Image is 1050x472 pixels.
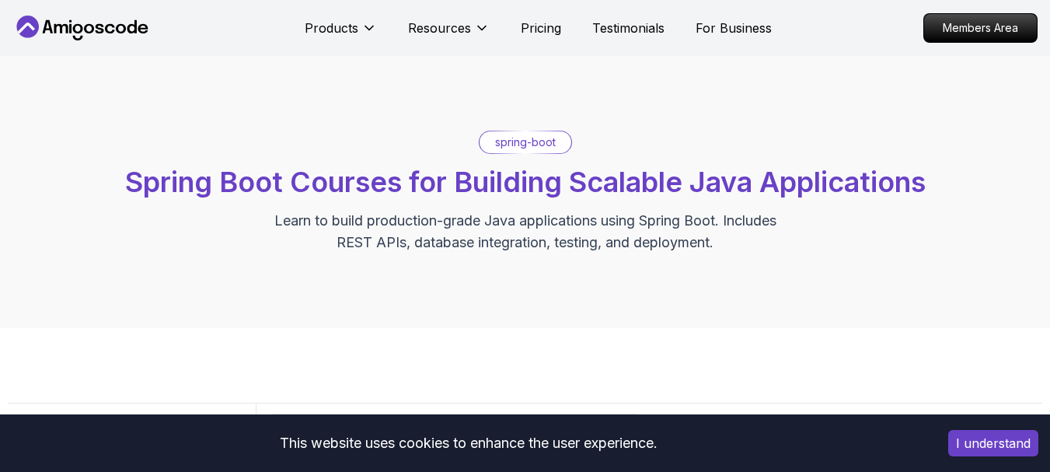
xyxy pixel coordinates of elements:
p: spring-boot [495,135,556,150]
p: Resources [408,19,471,37]
a: Pricing [521,19,561,37]
button: Products [305,19,377,50]
span: Spring Boot Courses for Building Scalable Java Applications [125,165,926,199]
button: Accept cookies [948,430,1038,456]
p: Learn to build production-grade Java applications using Spring Boot. Includes REST APIs, database... [264,210,787,253]
p: Products [305,19,358,37]
p: Members Area [924,14,1037,42]
a: For Business [696,19,772,37]
div: This website uses cookies to enhance the user experience. [12,426,925,460]
button: Resources [408,19,490,50]
a: Members Area [923,13,1038,43]
a: Testimonials [592,19,665,37]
